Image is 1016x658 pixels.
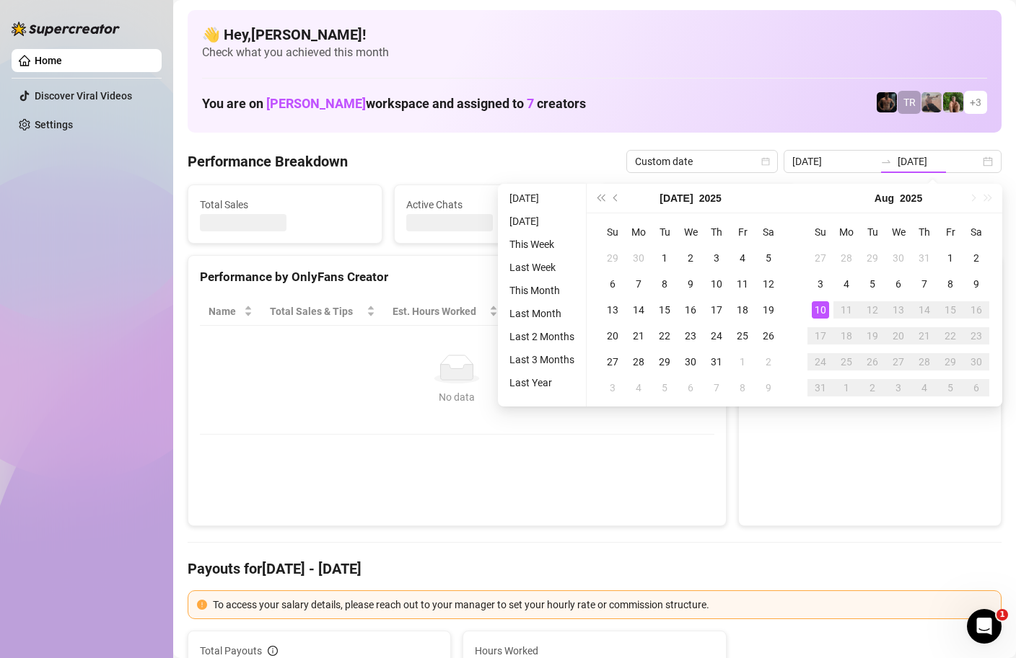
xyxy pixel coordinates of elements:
span: 7 [527,96,534,111]
span: TR [903,94,916,110]
iframe: Intercom live chat [967,609,1002,644]
span: + 3 [970,94,981,110]
img: Trent [877,92,897,112]
img: Nathaniel [943,92,963,112]
th: Sales / Hour [507,298,600,326]
span: info-circle [268,646,278,656]
th: Name [200,298,261,326]
div: Est. Hours Worked [393,303,487,319]
span: exclamation-circle [197,600,207,610]
div: To access your salary details, please reach out to your manager to set your hourly rate or commis... [213,597,992,613]
h1: You are on workspace and assigned to creators [202,96,586,112]
a: Settings [35,119,73,130]
div: Sales by OnlyFans Creator [750,267,989,287]
img: LC [921,92,942,112]
span: to [880,156,892,167]
span: Active Chats [406,197,577,213]
span: [PERSON_NAME] [266,96,366,111]
a: Discover Viral Videos [35,90,132,102]
span: Total Sales [200,197,370,213]
img: logo-BBDzfeDw.svg [12,22,120,36]
span: Total Sales & Tips [270,303,363,319]
span: 1 [997,609,1008,621]
span: swap-right [880,156,892,167]
span: Check what you achieved this month [202,45,987,61]
input: Start date [792,154,875,169]
th: Total Sales & Tips [261,298,383,326]
span: Messages Sent [613,197,783,213]
span: Custom date [635,151,769,172]
span: calendar [761,157,770,166]
th: Chat Conversion [600,298,714,326]
h4: 👋 Hey, [PERSON_NAME] ! [202,25,987,45]
div: No data [214,389,700,405]
input: End date [898,154,980,169]
div: Performance by OnlyFans Creator [200,267,714,287]
span: Name [209,303,241,319]
h4: Performance Breakdown [188,151,348,172]
span: Sales / Hour [515,303,579,319]
h4: Payouts for [DATE] - [DATE] [188,559,1002,579]
a: Home [35,55,62,66]
span: Chat Conversion [608,303,694,319]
